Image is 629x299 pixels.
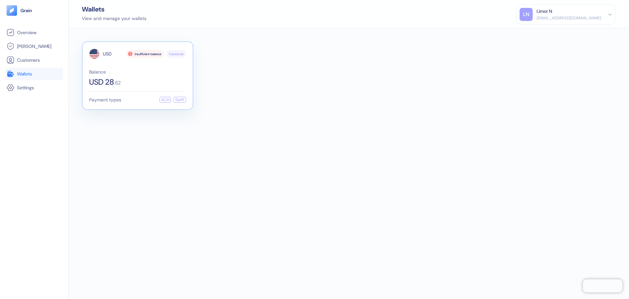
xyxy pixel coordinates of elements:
div: Insufficient balance [126,50,164,58]
a: [PERSON_NAME] [7,42,62,50]
iframe: Chatra live chat [583,279,622,292]
span: . 62 [114,80,121,86]
div: ACH [160,97,171,103]
img: logo [20,8,32,13]
div: Wallets [82,6,146,12]
span: Balance [89,70,186,74]
div: LN [520,8,533,21]
a: Overview [7,29,62,36]
a: Settings [7,84,62,92]
span: [PERSON_NAME] [17,43,51,50]
div: View and manage your wallets [82,15,146,22]
a: Customers [7,56,62,64]
span: USD [103,52,112,56]
img: logo-tablet-V2.svg [7,5,17,16]
a: Wallets [7,70,62,78]
span: Settings [17,84,34,91]
span: Overview [17,29,36,36]
span: Functional [169,52,183,56]
div: Limor N [537,8,552,15]
div: Swift [174,97,186,103]
span: Payment types [89,97,121,102]
span: Customers [17,57,40,63]
span: Wallets [17,71,32,77]
div: [EMAIL_ADDRESS][DOMAIN_NAME] [537,15,601,21]
span: USD 28 [89,78,114,86]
